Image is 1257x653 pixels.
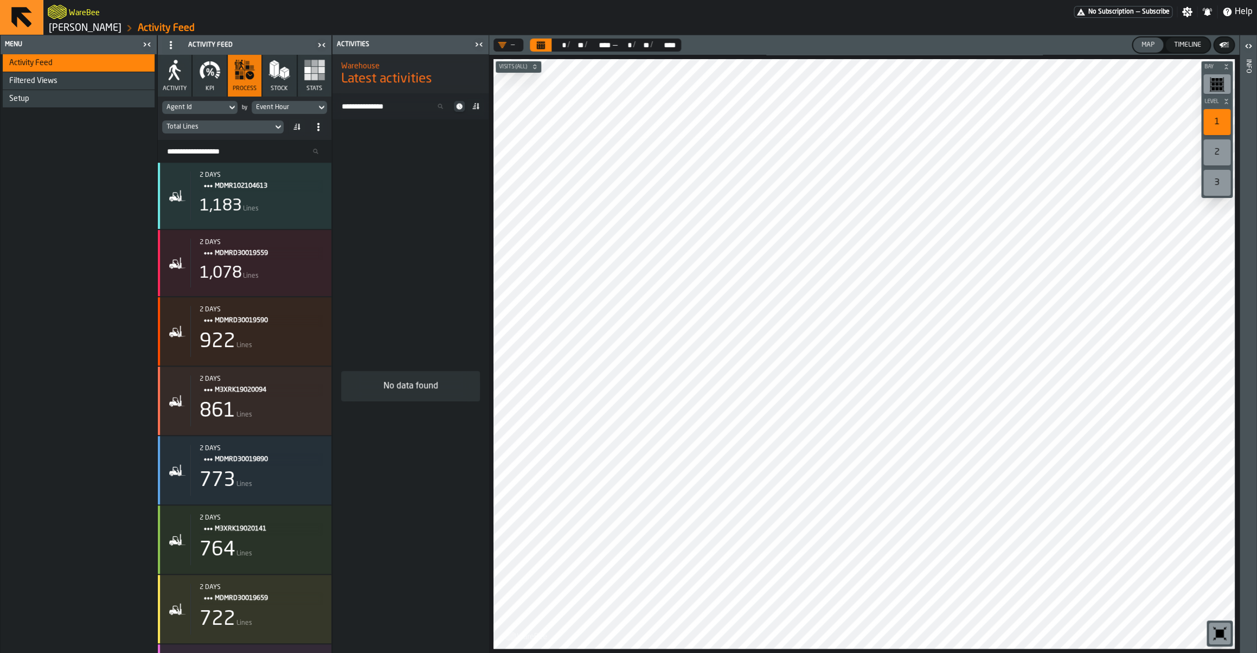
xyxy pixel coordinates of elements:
[650,41,653,49] div: /
[215,247,314,259] span: MDMRD30019559
[1240,35,1256,653] header: Info
[471,38,486,51] label: button-toggle-Close me
[200,514,323,535] div: Title
[1211,625,1228,642] svg: Reset zoom and position
[200,264,242,283] div: 1,078
[1201,137,1233,168] div: button-toolbar-undefined
[200,584,323,591] div: Start: 9/15/2025, 4:10:59 AM - End: 9/17/2025, 1:52:03 PM
[200,239,323,246] div: Start: 9/15/2025, 4:16:07 AM - End: 9/17/2025, 1:51:19 PM
[256,104,312,111] div: DropdownMenuValue-eventHour
[160,36,314,54] div: Activity Feed
[200,239,323,259] div: Title
[200,514,323,522] div: Start: 9/15/2025, 5:55:43 AM - End: 9/17/2025, 1:44:55 PM
[200,171,323,192] div: Title
[236,342,252,349] span: Lines
[158,575,331,643] div: stat-
[1136,8,1140,16] span: —
[1241,37,1256,57] label: button-toggle-Open
[618,41,633,49] div: Select date range
[200,331,235,353] div: 922
[1137,41,1159,49] div: Map
[1235,5,1253,18] span: Help
[236,619,252,627] span: Lines
[200,375,323,396] div: Title
[49,22,121,34] a: link-to-/wh/i/1653e8cc-126b-480f-9c47-e01e76aa4a88/simulations
[166,123,268,131] div: DropdownMenuValue-eventsCount
[332,54,489,93] div: title-Latest activities
[69,7,100,17] h2: Sub Title
[3,41,139,48] div: Menu
[585,41,587,49] div: /
[215,180,314,192] span: MDMR102104613
[200,400,235,422] div: 861
[200,584,323,604] div: Title
[1088,8,1134,16] span: No Subscription
[139,38,155,51] label: button-toggle-Close me
[530,39,551,52] button: Select date range
[1203,109,1230,135] div: 1
[166,104,222,111] div: DropdownMenuValue-agentId
[200,470,235,491] div: 773
[1142,8,1170,16] span: Subscribe
[200,196,242,216] div: 1,183
[350,380,471,393] div: No data found
[200,584,323,591] div: 2 days
[1197,7,1217,17] label: button-toggle-Notifications
[570,41,585,49] div: Select date range
[1074,6,1172,18] a: link-to-/wh/i/1653e8cc-126b-480f-9c47-e01e76aa4a88/pricing/
[9,94,29,103] span: Setup
[200,306,323,313] div: 2 days
[567,41,570,49] div: /
[200,306,323,313] div: Start: 9/15/2025, 7:23:15 AM - End: 9/17/2025, 12:23:43 PM
[162,120,284,133] div: DropdownMenuValue-eventsCount
[215,592,314,604] span: MDMRD30019659
[200,609,235,630] div: 722
[48,2,67,22] a: logo-header
[200,539,235,561] div: 764
[341,71,432,88] span: Latest activities
[633,41,636,49] div: /
[1217,5,1257,18] label: button-toggle-Help
[1165,37,1210,53] button: button-Timeline
[9,76,57,85] span: Filtered Views
[1201,168,1233,198] div: button-toolbar-undefined
[200,239,323,246] div: 2 days
[200,445,323,465] div: Title
[1207,620,1233,646] div: button-toolbar-undefined
[636,41,650,49] div: Select date range
[158,163,331,229] div: stat-
[271,85,288,92] span: Stock
[233,85,256,92] span: process
[530,39,681,52] div: Select date range
[138,22,195,34] a: link-to-/wh/i/1653e8cc-126b-480f-9c47-e01e76aa4a88/feed/005d0a57-fc0b-4500-9842-3456f0aceb58
[3,54,155,72] li: menu Activity Feed
[158,436,331,504] div: stat-
[200,171,323,179] div: 2 days
[587,41,611,49] div: Select date range
[497,64,529,70] span: Visits (All)
[48,22,650,35] nav: Breadcrumb
[243,272,259,280] span: Lines
[158,505,331,574] div: stat-
[163,85,187,92] span: Activity
[553,41,567,49] div: Select date range
[1201,61,1233,72] button: button-
[496,61,541,72] button: button-
[200,171,323,179] div: Start: 9/15/2025, 4:15:31 AM - End: 9/17/2025, 1:50:08 PM
[200,306,323,326] div: Title
[200,375,323,383] div: Start: 9/15/2025, 4:04:35 AM - End: 9/17/2025, 1:48:26 PM
[341,60,480,71] h2: Sub Title
[236,481,252,488] span: Lines
[206,85,214,92] span: KPI
[1203,170,1230,196] div: 3
[215,453,314,465] span: MDMRD30019890
[306,85,322,92] span: Stats
[1177,7,1197,17] label: button-toggle-Settings
[200,445,323,452] div: 2 days
[496,625,557,646] a: logo-header
[3,72,155,90] li: menu Filtered Views
[158,230,331,296] div: stat-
